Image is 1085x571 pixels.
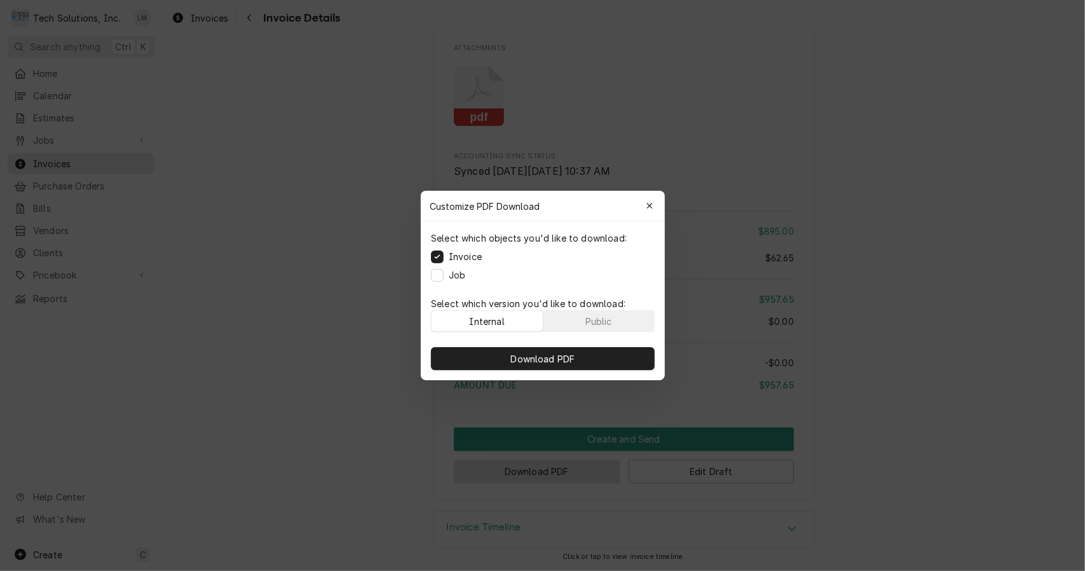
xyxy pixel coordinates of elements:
span: Download PDF [508,352,577,366]
label: Job [449,268,465,282]
div: Customize PDF Download [421,191,665,221]
p: Select which objects you'd like to download: [431,231,627,245]
p: Select which version you'd like to download: [431,297,655,310]
div: Public [585,315,611,328]
label: Invoice [449,250,482,263]
button: Download PDF [431,347,655,370]
div: Internal [469,315,504,328]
